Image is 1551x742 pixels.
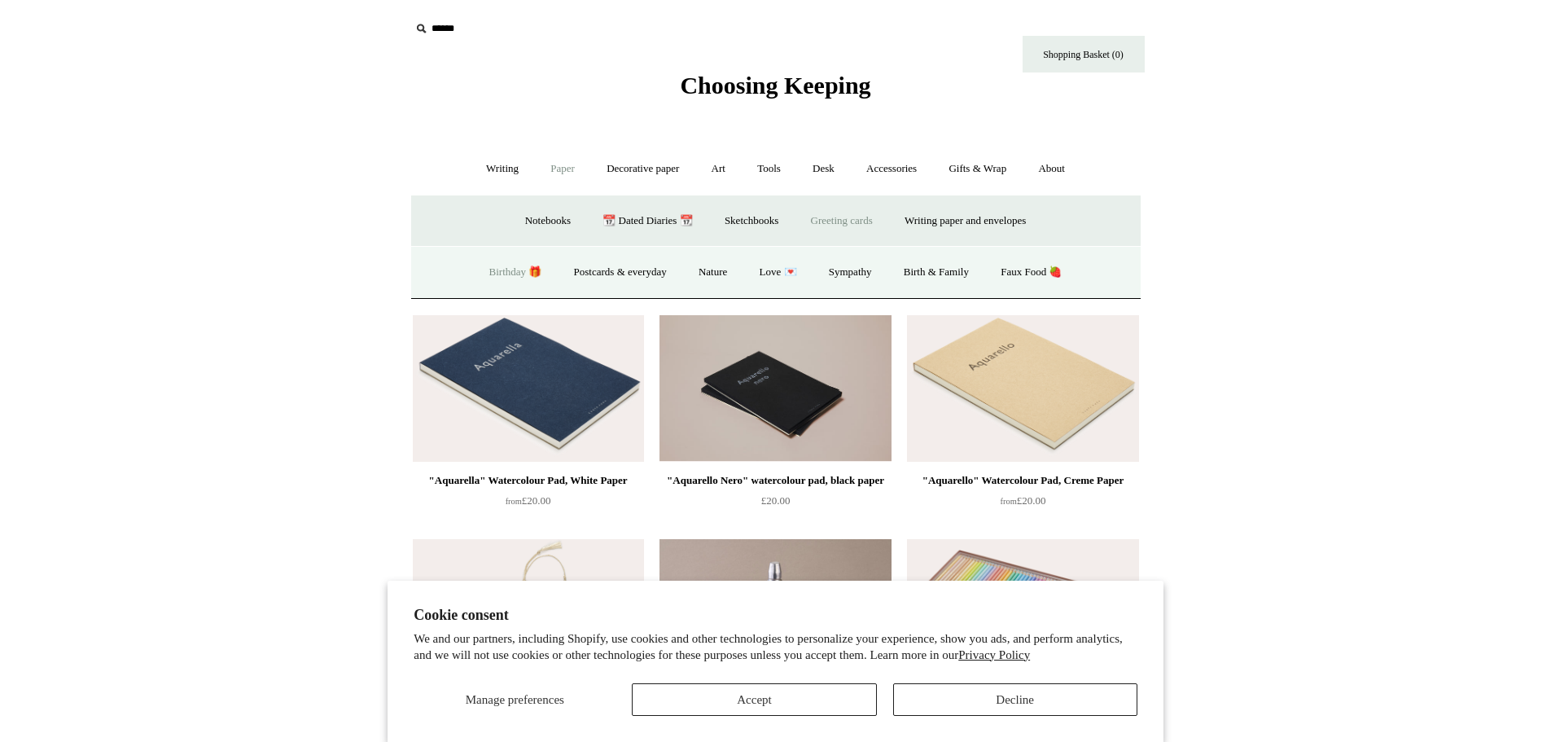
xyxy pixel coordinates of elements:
[659,471,891,538] a: "Aquarello Nero" watercolour pad, black paper £20.00
[743,147,795,191] a: Tools
[907,315,1138,462] a: "Aquarello" Watercolour Pad, Creme Paper "Aquarello" Watercolour Pad, Creme Paper
[907,539,1138,686] a: "Pastel Tone" Artist Grade Japanese Pencils, Set of 50 "Pastel Tone" Artist Grade Japanese Pencil...
[710,200,793,243] a: Sketchbooks
[1001,497,1017,506] span: from
[413,315,644,462] a: "Aquarella" Watercolour Pad, White Paper "Aquarella" Watercolour Pad, White Paper
[664,471,887,490] div: "Aquarello Nero" watercolour pad, black paper
[475,251,557,294] a: Birthday 🎁
[659,315,891,462] img: "Aquarello Nero" watercolour pad, black paper
[659,539,891,686] img: "Kristall-Gummi" Gum Arabic glue
[934,147,1021,191] a: Gifts & Wrap
[1001,494,1046,507] span: £20.00
[911,471,1134,490] div: "Aquarello" Watercolour Pad, Creme Paper
[414,631,1137,663] p: We and our partners, including Shopify, use cookies and other technologies to personalize your ex...
[413,539,644,686] img: "Jumping Jack" Pull String Greeting Card, Boy with Teddy Bears
[796,200,887,243] a: Greeting cards
[907,539,1138,686] img: "Pastel Tone" Artist Grade Japanese Pencils, Set of 50
[414,607,1137,624] h2: Cookie consent
[852,147,931,191] a: Accessories
[1023,147,1080,191] a: About
[414,683,616,716] button: Manage preferences
[907,471,1138,538] a: "Aquarello" Watercolour Pad, Creme Paper from£20.00
[413,539,644,686] a: "Jumping Jack" Pull String Greeting Card, Boy with Teddy Bears "Jumping Jack" Pull String Greetin...
[958,648,1030,661] a: Privacy Policy
[592,147,694,191] a: Decorative paper
[659,315,891,462] a: "Aquarello Nero" watercolour pad, black paper "Aquarello Nero" watercolour pad, black paper
[506,497,522,506] span: from
[680,85,870,96] a: Choosing Keeping
[907,315,1138,462] img: "Aquarello" Watercolour Pad, Creme Paper
[680,72,870,99] span: Choosing Keeping
[986,251,1076,294] a: Faux Food 🍓
[814,251,887,294] a: Sympathy
[413,471,644,538] a: "Aquarella" Watercolour Pad, White Paper from£20.00
[798,147,849,191] a: Desk
[632,683,876,716] button: Accept
[413,315,644,462] img: "Aquarella" Watercolour Pad, White Paper
[745,251,812,294] a: Love 💌
[510,200,585,243] a: Notebooks
[506,494,551,507] span: £20.00
[1023,36,1145,72] a: Shopping Basket (0)
[889,251,984,294] a: Birth & Family
[697,147,740,191] a: Art
[893,683,1137,716] button: Decline
[466,693,564,706] span: Manage preferences
[588,200,707,243] a: 📆 Dated Diaries 📆
[890,200,1041,243] a: Writing paper and envelopes
[417,471,640,490] div: "Aquarella" Watercolour Pad, White Paper
[536,147,589,191] a: Paper
[684,251,742,294] a: Nature
[761,494,791,507] span: £20.00
[471,147,533,191] a: Writing
[659,539,891,686] a: "Kristall-Gummi" Gum Arabic glue "Kristall-Gummi" Gum Arabic glue
[559,251,681,294] a: Postcards & everyday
